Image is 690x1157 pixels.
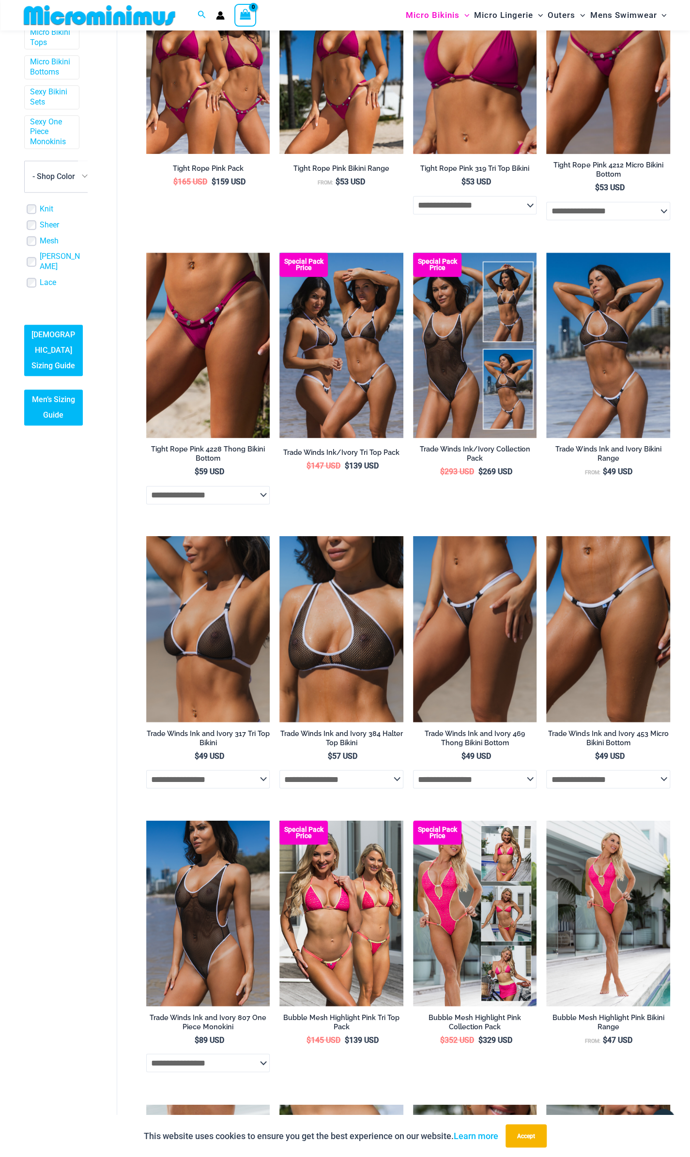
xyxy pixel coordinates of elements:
span: $ [195,467,199,476]
span: - Shop Color [24,161,92,193]
a: Bubble Mesh Highlight Pink Collection Pack [413,1013,537,1035]
b: Special Pack Price [413,826,461,839]
a: Micro Bikini Tops [30,28,72,48]
a: Knit [40,204,53,214]
span: $ [440,1035,445,1044]
a: Micro LingerieMenu ToggleMenu Toggle [472,3,545,28]
bdi: 53 USD [461,177,491,186]
span: From: [318,180,333,186]
a: Tradewinds Ink and Ivory 384 Halter 01Tradewinds Ink and Ivory 384 Halter 02Tradewinds Ink and Iv... [279,536,403,721]
img: Tradewinds Ink and Ivory 384 Halter 453 Micro 02 [546,253,670,438]
bdi: 269 USD [478,467,512,476]
span: $ [602,1035,607,1044]
span: $ [195,1035,199,1044]
span: Micro Lingerie [474,3,533,28]
a: Bubble Mesh Highlight Pink 819 One Piece 01Bubble Mesh Highlight Pink 819 One Piece 03Bubble Mesh... [546,820,670,1006]
span: $ [307,1035,311,1044]
span: From: [584,469,600,476]
span: Mens Swimwear [590,3,657,28]
span: $ [212,177,216,186]
h2: Trade Winds Ink/Ivory Collection Pack [413,445,537,463]
b: Special Pack Price [279,258,328,271]
h2: Trade Winds Ink and Ivory 807 One Piece Monokini [146,1013,270,1031]
h2: Trade Winds Ink and Ivory 453 Micro Bikini Bottom [546,729,670,747]
a: Men’s Sizing Guide [24,390,83,425]
a: Trade Winds Ink and Ivory 469 Thong Bikini Bottom [413,729,537,751]
h2: Bubble Mesh Highlight Pink Bikini Range [546,1013,670,1031]
bdi: 89 USD [195,1035,224,1044]
a: Sexy Bikini Sets [30,87,72,107]
h2: Trade Winds Ink and Ivory 317 Tri Top Bikini [146,729,270,747]
img: Tight Rope Pink 4228 Thong 01 [146,253,270,438]
bdi: 49 USD [195,751,224,760]
a: Sheer [40,220,59,230]
h2: Trade Winds Ink/Ivory Tri Top Pack [279,448,403,457]
h2: Tight Rope Pink 4228 Thong Bikini Bottom [146,445,270,463]
span: Outers [548,3,575,28]
bdi: 139 USD [345,1035,379,1044]
a: Tradewinds Ink and Ivory 807 One Piece 03Tradewinds Ink and Ivory 807 One Piece 04Tradewinds Ink ... [146,820,270,1006]
a: Tight Rope Pink 4228 Thong 01Tight Rope Pink 4228 Thong 02Tight Rope Pink 4228 Thong 02 [146,253,270,438]
bdi: 59 USD [195,467,224,476]
a: Micro BikinisMenu ToggleMenu Toggle [403,3,472,28]
a: Tradewinds Ink and Ivory 384 Halter 453 Micro 02Tradewinds Ink and Ivory 384 Halter 453 Micro 01T... [546,253,670,438]
a: Micro Bikini Bottoms [30,57,72,77]
h2: Bubble Mesh Highlight Pink Tri Top Pack [279,1013,403,1031]
nav: Site Navigation [402,1,671,29]
a: Tight Rope Pink 4228 Thong Bikini Bottom [146,445,270,466]
img: Tradewinds Ink and Ivory 807 One Piece 03 [146,820,270,1006]
bdi: 49 USD [602,467,632,476]
span: $ [195,751,199,760]
a: Tight Rope Pink Pack [146,164,270,177]
a: Trade Winds Ink and Ivory 807 One Piece Monokini [146,1013,270,1035]
bdi: 293 USD [440,467,474,476]
p: This website uses cookies to ensure you get the best experience on our website. [144,1128,498,1143]
a: Mesh [40,236,59,246]
span: $ [602,467,607,476]
h2: Trade Winds Ink and Ivory 469 Thong Bikini Bottom [413,729,537,747]
bdi: 53 USD [336,177,365,186]
span: $ [478,467,483,476]
span: $ [328,751,332,760]
a: Sexy One Piece Monokinis [30,117,72,147]
img: Tradewinds Ink and Ivory 469 Thong 01 [413,536,537,721]
span: Menu Toggle [575,3,585,28]
a: Trade Winds Ink/Ivory Tri Top Pack [279,448,403,461]
a: Trade Winds Ink and Ivory 317 Tri Top Bikini [146,729,270,751]
h2: Tight Rope Pink 319 Tri Top Bikini [413,164,537,173]
span: From: [584,1037,600,1044]
bdi: 49 USD [461,751,491,760]
a: Tri Top Pack F Tri Top Pack BTri Top Pack B [279,820,403,1006]
a: Trade Winds Ink/Ivory Collection Pack [413,445,537,466]
span: Micro Bikinis [406,3,460,28]
a: Mens SwimwearMenu ToggleMenu Toggle [587,3,669,28]
span: Menu Toggle [533,3,543,28]
bdi: 329 USD [478,1035,512,1044]
a: Collection Pack Collection Pack b (1)Collection Pack b (1) [413,253,537,438]
span: $ [461,177,466,186]
h2: Tight Rope Pink 4212 Micro Bikini Bottom [546,161,670,179]
a: Search icon link [198,9,206,21]
span: $ [173,177,178,186]
img: Bubble Mesh Highlight Pink 819 One Piece 01 [546,820,670,1006]
bdi: 147 USD [307,461,340,470]
a: Tradewinds Ink and Ivory 317 Tri Top 453 Micro 03Tradewinds Ink and Ivory 317 Tri Top 453 Micro 0... [546,536,670,721]
a: Bubble Mesh Highlight Pink Bikini Range [546,1013,670,1035]
a: Lace [40,278,56,288]
img: Tri Top Pack F [279,820,403,1006]
a: Tradewinds Ink and Ivory 469 Thong 01Tradewinds Ink and Ivory 469 Thong 02Tradewinds Ink and Ivor... [413,536,537,721]
h2: Tight Rope Pink Bikini Range [279,164,403,173]
a: Tight Rope Pink Bikini Range [279,164,403,177]
span: $ [336,177,340,186]
button: Accept [506,1124,547,1147]
a: Tight Rope Pink 4212 Micro Bikini Bottom [546,161,670,182]
a: Trade Winds Ink and Ivory 384 Halter Top Bikini [279,729,403,751]
span: $ [345,1035,349,1044]
span: - Shop Color [32,172,75,181]
bdi: 159 USD [212,177,245,186]
img: Tradewinds Ink and Ivory 317 Tri Top 01 [146,536,270,721]
img: Collection Pack [413,253,537,438]
a: OutersMenu ToggleMenu Toggle [545,3,587,28]
bdi: 49 USD [595,751,624,760]
span: $ [595,183,599,192]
